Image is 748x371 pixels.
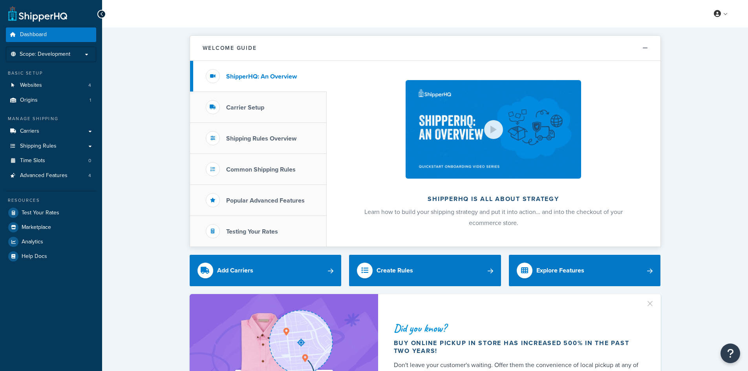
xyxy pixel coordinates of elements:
span: 4 [88,82,91,89]
span: 1 [90,97,91,104]
span: Help Docs [22,253,47,260]
li: Websites [6,78,96,93]
button: Welcome Guide [190,36,660,61]
span: 0 [88,157,91,164]
span: Advanced Features [20,172,68,179]
h3: Testing Your Rates [226,228,278,235]
a: Test Your Rates [6,206,96,220]
h2: Welcome Guide [203,45,257,51]
a: Shipping Rules [6,139,96,154]
span: Marketplace [22,224,51,231]
span: Test Your Rates [22,210,59,216]
span: 4 [88,172,91,179]
span: Shipping Rules [20,143,57,150]
h3: Common Shipping Rules [226,166,296,173]
div: Did you know? [394,323,642,334]
div: Add Carriers [217,265,253,276]
a: Create Rules [349,255,501,286]
h3: Carrier Setup [226,104,264,111]
button: Open Resource Center [721,344,740,363]
a: Websites4 [6,78,96,93]
li: Advanced Features [6,168,96,183]
div: Basic Setup [6,70,96,77]
a: Analytics [6,235,96,249]
div: Manage Shipping [6,115,96,122]
span: Origins [20,97,38,104]
span: Time Slots [20,157,45,164]
a: Origins1 [6,93,96,108]
a: Marketplace [6,220,96,234]
li: Time Slots [6,154,96,168]
div: Explore Features [536,265,584,276]
div: Resources [6,197,96,204]
span: Carriers [20,128,39,135]
div: Create Rules [377,265,413,276]
div: Buy online pickup in store has increased 500% in the past two years! [394,339,642,355]
a: Explore Features [509,255,661,286]
span: Scope: Development [20,51,70,58]
a: Help Docs [6,249,96,263]
span: Learn how to build your shipping strategy and put it into action… and into the checkout of your e... [364,207,623,227]
h3: ShipperHQ: An Overview [226,73,297,80]
h3: Popular Advanced Features [226,197,305,204]
span: Websites [20,82,42,89]
a: Dashboard [6,27,96,42]
span: Dashboard [20,31,47,38]
li: Origins [6,93,96,108]
a: Add Carriers [190,255,342,286]
h2: ShipperHQ is all about strategy [347,196,640,203]
h3: Shipping Rules Overview [226,135,296,142]
span: Analytics [22,239,43,245]
a: Time Slots0 [6,154,96,168]
img: ShipperHQ is all about strategy [406,80,581,179]
a: Carriers [6,124,96,139]
a: Advanced Features4 [6,168,96,183]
